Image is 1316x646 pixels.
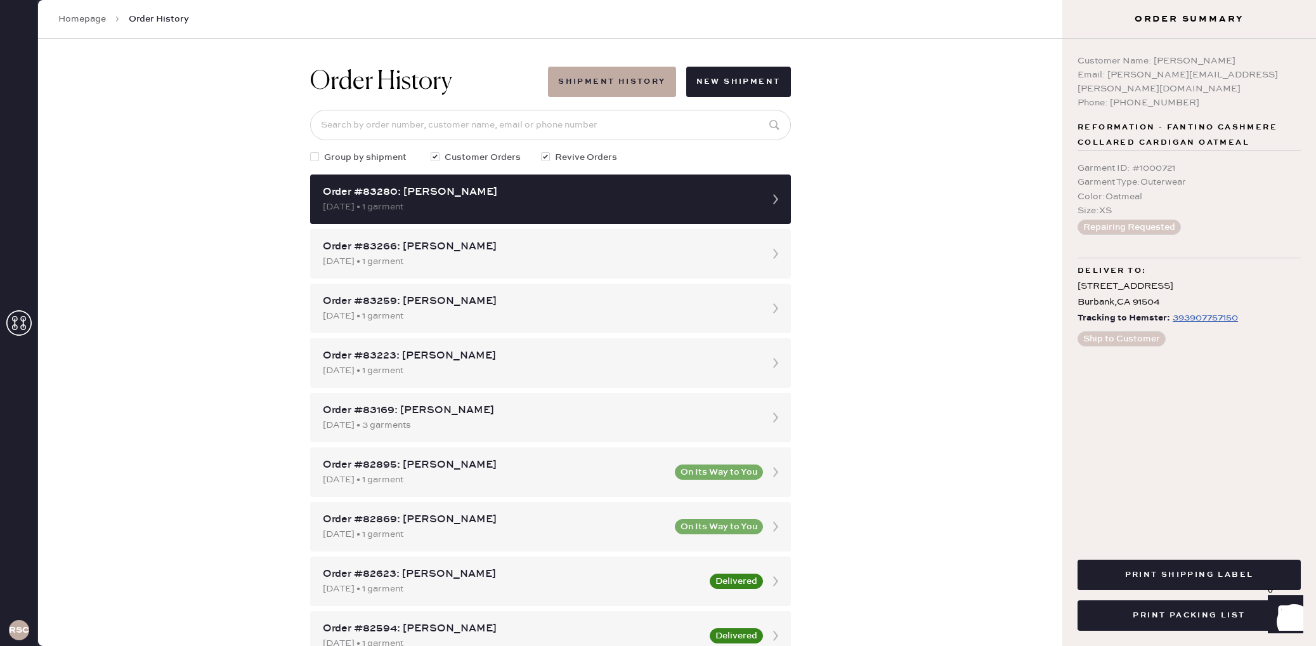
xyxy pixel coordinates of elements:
div: Order #83223: [PERSON_NAME] [323,348,755,364]
span: Deliver to: [1078,263,1146,279]
h1: Order History [310,67,452,97]
th: Customer [507,449,964,466]
th: ID [41,214,155,231]
div: Shipment Summary [41,363,1273,378]
button: On Its Way to You [675,465,763,480]
div: Order #82623: [PERSON_NAME] [323,567,702,582]
button: Print Packing List [1078,600,1301,631]
button: Ship to Customer [1078,331,1166,346]
a: Print Shipping Label [1078,568,1301,580]
td: Outerwear - Reformation - Fantino Cashmere Collared Cardigan Oatmeal - Size: XS [155,231,1211,247]
td: [PERSON_NAME] [507,466,964,482]
div: Email: [PERSON_NAME][EMAIL_ADDRESS][PERSON_NAME][DOMAIN_NAME] [1078,68,1301,96]
th: Description [155,214,1211,231]
div: Order #82594: [PERSON_NAME] [323,621,702,636]
img: logo [638,15,676,53]
button: On Its Way to You [675,519,763,534]
span: Revive Orders [555,150,617,164]
td: 1 [1211,231,1273,247]
div: # 89373 [PERSON_NAME] [PERSON_NAME] [PERSON_NAME][EMAIL_ADDRESS][PERSON_NAME][DOMAIN_NAME] [41,150,1273,195]
span: Reformation - Fantino Cashmere Collared Cardigan Oatmeal [1078,120,1301,150]
div: Customer information [41,135,1273,150]
img: logo [610,498,704,508]
button: Delivered [710,628,763,643]
div: [DATE] • 1 garment [323,309,755,323]
div: [DATE] • 3 garments [323,418,755,432]
button: Print Shipping Label [1078,560,1301,590]
div: Color : Oatmeal [1078,190,1301,204]
div: [DATE] • 1 garment [323,254,755,268]
th: ID [41,449,216,466]
div: Garment Type : Outerwear [1078,175,1301,189]
div: Orders In Shipment : [41,428,1273,443]
h3: Order Summary [1062,13,1316,25]
a: 393907757150 [1170,310,1238,326]
div: Order # 83280 [41,100,1273,115]
div: [DATE] • 1 garment [323,200,755,214]
div: Order #82895: [PERSON_NAME] [323,458,667,473]
th: QTY [1211,214,1273,231]
div: Shipment #108317 [41,378,1273,393]
td: 1000721 [41,231,155,247]
span: Order History [129,13,189,25]
td: 1 [964,466,1273,482]
div: [DATE] • 1 garment [323,364,755,378]
button: Repairing Requested [1078,220,1181,235]
th: Order Date [216,449,507,466]
div: Order #83280: [PERSON_NAME] [323,185,755,200]
div: Packing slip [41,85,1273,100]
span: Group by shipment [324,150,407,164]
div: Garment ID : # 1000721 [1078,161,1301,175]
img: Logo [610,251,704,261]
button: Delivered [710,574,763,589]
iframe: Front Chat [1256,589,1310,643]
button: Shipment History [548,67,675,97]
div: Order #82869: [PERSON_NAME] [323,512,667,527]
div: [STREET_ADDRESS] Burbank , CA 91504 [1078,279,1301,310]
span: Customer Orders [445,150,521,164]
div: Size : XS [1078,204,1301,218]
div: Phone: [PHONE_NUMBER] [1078,96,1301,110]
div: [DATE] • 1 garment [323,473,667,487]
div: [DATE] • 1 garment [323,582,702,596]
input: Search by order number, customer name, email or phone number [310,110,791,140]
div: https://www.fedex.com/apps/fedextrack/?tracknumbers=393907757150&cntry_code=US [1173,310,1238,326]
div: [DATE] • 1 garment [323,527,667,541]
td: [DATE] [216,466,507,482]
span: Tracking to Hemster: [1078,310,1170,326]
button: New Shipment [686,67,791,97]
th: # Garments [964,449,1273,466]
div: Order #83266: [PERSON_NAME] [323,239,755,254]
div: Order #83259: [PERSON_NAME] [323,294,755,309]
img: logo [638,293,676,331]
a: Homepage [58,13,106,25]
td: 83280 [41,466,216,482]
div: Order #83169: [PERSON_NAME] [323,403,755,418]
h3: RSCA [9,626,29,635]
div: Reformation [GEOGRAPHIC_DATA] [41,393,1273,409]
div: Customer Name: [PERSON_NAME] [1078,54,1301,68]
